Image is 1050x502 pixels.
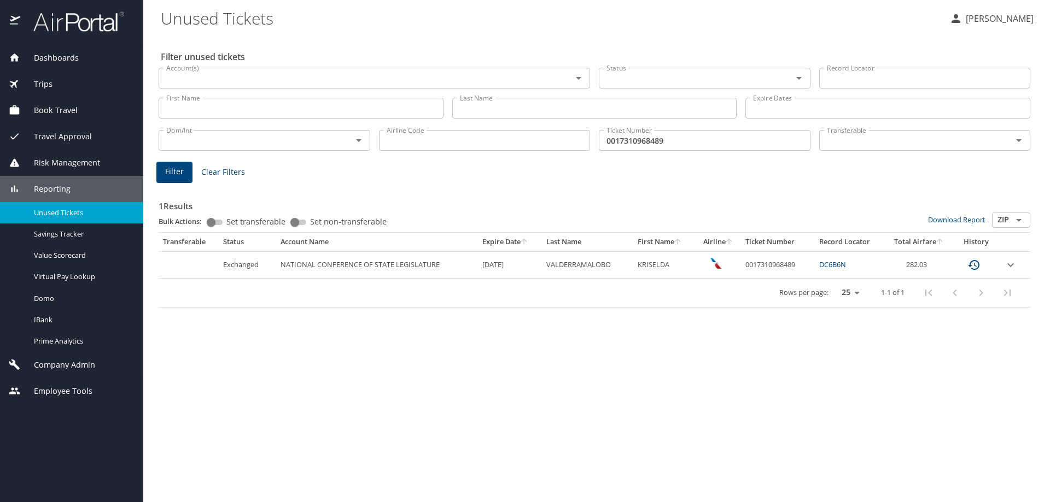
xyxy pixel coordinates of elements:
div: Transferable [163,237,214,247]
h2: Filter unused tickets [161,48,1032,66]
span: Savings Tracker [34,229,130,239]
span: Filter [165,165,184,179]
button: Open [1011,212,1026,228]
td: NATIONAL CONFERENCE OF STATE LEGISLATURE [276,251,478,278]
button: Clear Filters [197,162,249,182]
span: IBank [34,315,130,325]
button: sort [726,239,733,246]
p: Rows per page: [779,289,829,296]
img: American Airlines [710,258,721,269]
button: [PERSON_NAME] [945,9,1038,28]
button: sort [674,239,682,246]
button: Open [1011,133,1026,148]
img: airportal-logo.png [21,11,124,32]
td: 282.03 [885,251,954,278]
span: Clear Filters [201,166,245,179]
a: DC6B6N [819,259,846,269]
th: Account Name [276,233,478,251]
span: Prime Analytics [34,336,130,346]
select: rows per page [833,285,864,301]
button: Open [791,70,807,86]
td: [DATE] [478,251,542,278]
button: expand row [1004,258,1017,271]
span: Virtual Pay Lookup [34,271,130,282]
td: 0017310968489 [741,251,815,278]
th: History [953,233,999,251]
a: Download Report [928,215,985,225]
th: First Name [633,233,696,251]
button: Open [571,70,586,86]
span: Trips [20,78,52,90]
th: Airline [696,233,741,251]
h1: Unused Tickets [161,1,941,35]
img: icon-airportal.png [10,11,21,32]
td: Exchanged [219,251,276,278]
span: Unused Tickets [34,208,130,218]
span: Dashboards [20,52,79,64]
button: sort [521,239,528,246]
th: Record Locator [815,233,885,251]
h3: 1 Results [159,193,1030,212]
table: custom pagination table [159,233,1030,308]
th: Last Name [542,233,633,251]
button: Filter [156,162,192,183]
p: Bulk Actions: [159,216,211,226]
span: Domo [34,293,130,304]
p: 1-1 of 1 [881,289,905,296]
td: VALDERRAMALOBO [542,251,633,278]
span: Set transferable [226,218,285,226]
th: Expire Date [478,233,542,251]
button: Open [351,133,366,148]
td: KRISELDA [633,251,696,278]
span: Set non-transferable [310,218,387,226]
span: Company Admin [20,359,95,371]
p: [PERSON_NAME] [962,12,1034,25]
span: Travel Approval [20,131,92,143]
span: Book Travel [20,104,78,116]
span: Reporting [20,183,71,195]
span: Value Scorecard [34,250,130,261]
th: Ticket Number [741,233,815,251]
span: Risk Management [20,157,100,169]
button: sort [936,239,944,246]
th: Status [219,233,276,251]
span: Employee Tools [20,385,92,397]
th: Total Airfare [885,233,954,251]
